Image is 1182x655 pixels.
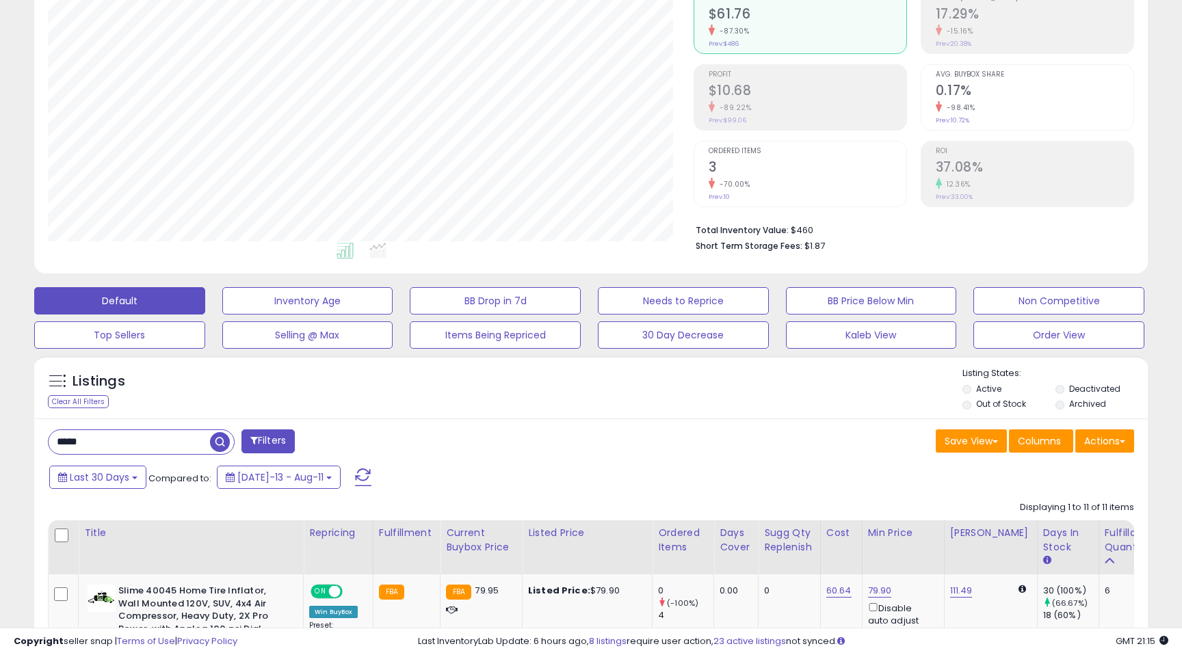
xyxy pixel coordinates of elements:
span: $1.87 [804,239,825,252]
b: Short Term Storage Fees: [696,240,802,252]
button: Non Competitive [973,287,1144,315]
div: 0 [658,585,713,597]
div: Sugg Qty Replenish [764,526,815,554]
small: Prev: $99.06 [709,116,746,124]
li: $460 [696,221,1124,237]
button: BB Drop in 7d [410,287,581,315]
img: 410JYkq3WgL._SL40_.jpg [88,585,115,612]
span: Profit [709,71,906,79]
h2: 17.29% [936,6,1133,25]
h2: 3 [709,159,906,178]
div: 30 (100%) [1043,585,1099,597]
span: ROI [936,148,1133,155]
span: ON [312,586,329,598]
div: 4 [658,609,713,621]
span: Compared to: [148,472,211,485]
small: -87.30% [715,26,750,36]
small: Prev: $486 [709,40,739,48]
small: Days In Stock. [1043,554,1051,567]
small: -15.16% [942,26,973,36]
button: Selling @ Max [222,321,393,349]
button: Columns [1009,429,1073,453]
a: Privacy Policy [177,634,237,647]
small: -89.22% [715,103,752,113]
strong: Copyright [14,634,64,647]
a: 111.49 [950,584,973,598]
button: Top Sellers [34,321,205,349]
small: -70.00% [715,179,750,189]
small: (66.67%) [1052,598,1088,609]
span: Avg. Buybox Share [936,71,1133,79]
small: Prev: 10.72% [936,116,969,124]
a: 23 active listings [713,634,786,647]
button: Last 30 Days [49,466,146,489]
div: Last InventoryLab Update: 6 hours ago, require user action, not synced. [418,635,1168,648]
button: BB Price Below Min [786,287,957,315]
button: Order View [973,321,1144,349]
button: Save View [936,429,1007,453]
button: Items Being Repriced [410,321,581,349]
div: 18 (60%) [1043,609,1099,621]
p: Listing States: [962,367,1147,380]
label: Out of Stock [976,398,1026,410]
div: Title [84,526,298,540]
div: 6 [1105,585,1147,597]
div: Fulfillable Quantity [1105,526,1152,554]
h5: Listings [73,372,125,391]
a: 60.64 [826,584,852,598]
small: (-100%) [667,598,698,609]
div: Current Buybox Price [446,526,516,554]
div: Displaying 1 to 11 of 11 items [1020,501,1134,514]
div: Repricing [309,526,367,540]
div: Cost [826,526,856,540]
div: seller snap | | [14,635,237,648]
span: Last 30 Days [70,470,129,484]
div: $79.90 [528,585,642,597]
div: 0 [764,585,810,597]
span: 2025-09-11 21:15 GMT [1116,634,1168,647]
div: Win BuyBox [309,606,358,618]
button: Needs to Reprice [598,287,769,315]
button: Default [34,287,205,315]
span: 79.95 [475,584,499,597]
h2: 37.08% [936,159,1133,178]
a: Terms of Use [117,634,175,647]
button: 30 Day Decrease [598,321,769,349]
small: -98.41% [942,103,975,113]
h2: $10.68 [709,83,906,101]
div: Disable auto adjust min [868,600,934,640]
small: Prev: 33.00% [936,193,973,201]
a: 8 listings [589,634,627,647]
small: Prev: 10 [709,193,730,201]
span: Ordered Items [709,148,906,155]
div: Min Price [868,526,938,540]
div: 0.00 [720,585,748,597]
h2: $61.76 [709,6,906,25]
th: Please note that this number is a calculation based on your required days of coverage and your ve... [759,520,821,574]
small: FBA [379,585,404,600]
small: 12.36% [942,179,971,189]
span: OFF [341,586,363,598]
span: [DATE]-13 - Aug-11 [237,470,324,484]
button: Inventory Age [222,287,393,315]
small: FBA [446,585,471,600]
div: [PERSON_NAME] [950,526,1032,540]
button: Kaleb View [786,321,957,349]
div: Ordered Items [658,526,708,554]
a: 79.90 [868,584,892,598]
small: Prev: 20.38% [936,40,971,48]
label: Deactivated [1069,383,1120,395]
button: Actions [1075,429,1134,453]
label: Archived [1069,398,1106,410]
button: Filters [241,429,295,453]
div: Fulfillment [379,526,434,540]
div: Days In Stock [1043,526,1093,554]
div: Days Cover [720,526,752,554]
b: Total Inventory Value: [696,224,789,236]
div: Listed Price [528,526,646,540]
label: Active [976,383,1001,395]
b: Listed Price: [528,584,590,597]
h2: 0.17% [936,83,1133,101]
button: [DATE]-13 - Aug-11 [217,466,341,489]
span: Columns [1018,434,1061,448]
